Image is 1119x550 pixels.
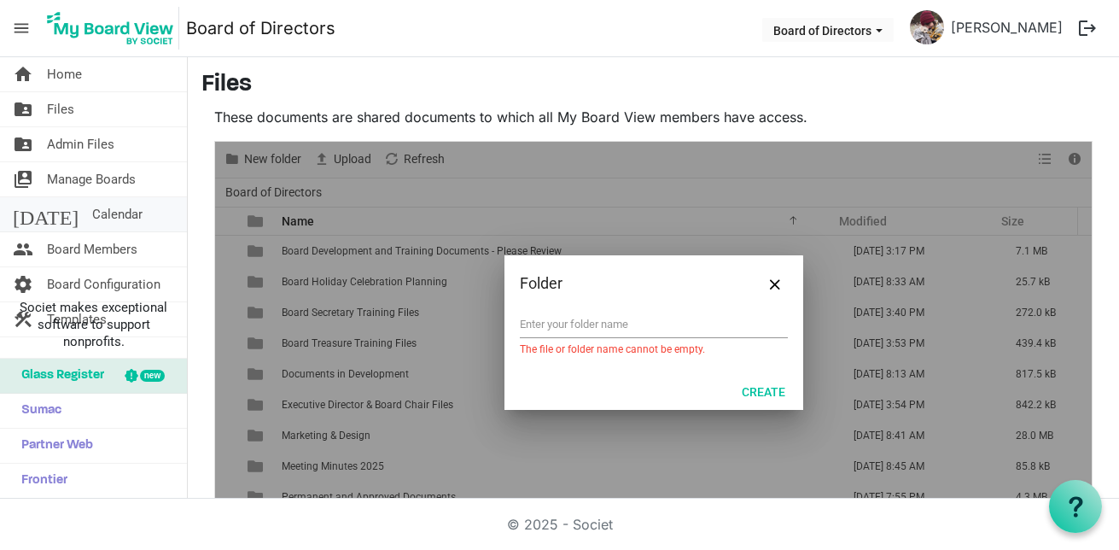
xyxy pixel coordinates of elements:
div: The file or folder name cannot be empty. [520,342,788,357]
span: folder_shared [13,127,33,161]
span: Frontier [13,464,67,498]
button: Close [762,271,788,296]
div: new [140,370,165,382]
span: Board Configuration [47,267,160,301]
span: Files [47,92,74,126]
span: menu [5,12,38,44]
img: a6ah0srXjuZ-12Q8q2R8a_YFlpLfa_R6DrblpP7LWhseZaehaIZtCsKbqyqjCVmcIyzz-CnSwFS6VEpFR7BkWg_thumb.png [910,10,944,44]
span: settings [13,267,33,301]
span: Manage Boards [47,162,136,196]
span: home [13,57,33,91]
span: Calendar [92,197,143,231]
div: Folder [520,271,734,296]
span: [DATE] [13,197,79,231]
h3: Files [201,71,1105,100]
span: folder_shared [13,92,33,126]
img: npw-badge-icon-locked.svg [765,318,778,331]
span: Admin Files [47,127,114,161]
a: My Board View Logo [42,7,186,50]
span: people [13,232,33,266]
a: [PERSON_NAME] [944,10,1069,44]
span: Board Members [47,232,137,266]
span: Glass Register [13,359,104,393]
span: Sumac [13,394,61,428]
span: Home [47,57,82,91]
span: switch_account [13,162,33,196]
button: Board of Directors dropdownbutton [762,18,894,42]
img: My Board View Logo [42,7,179,50]
button: logout [1069,10,1105,46]
span: Partner Web [13,429,93,463]
a: © 2025 - Societ [507,516,613,533]
p: These documents are shared documents to which all My Board View members have access. [214,107,1093,127]
input: Enter your folder name [520,312,788,337]
button: Create [731,379,796,403]
a: Board of Directors [186,11,335,45]
span: Societ makes exceptional software to support nonprofits. [8,299,179,350]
